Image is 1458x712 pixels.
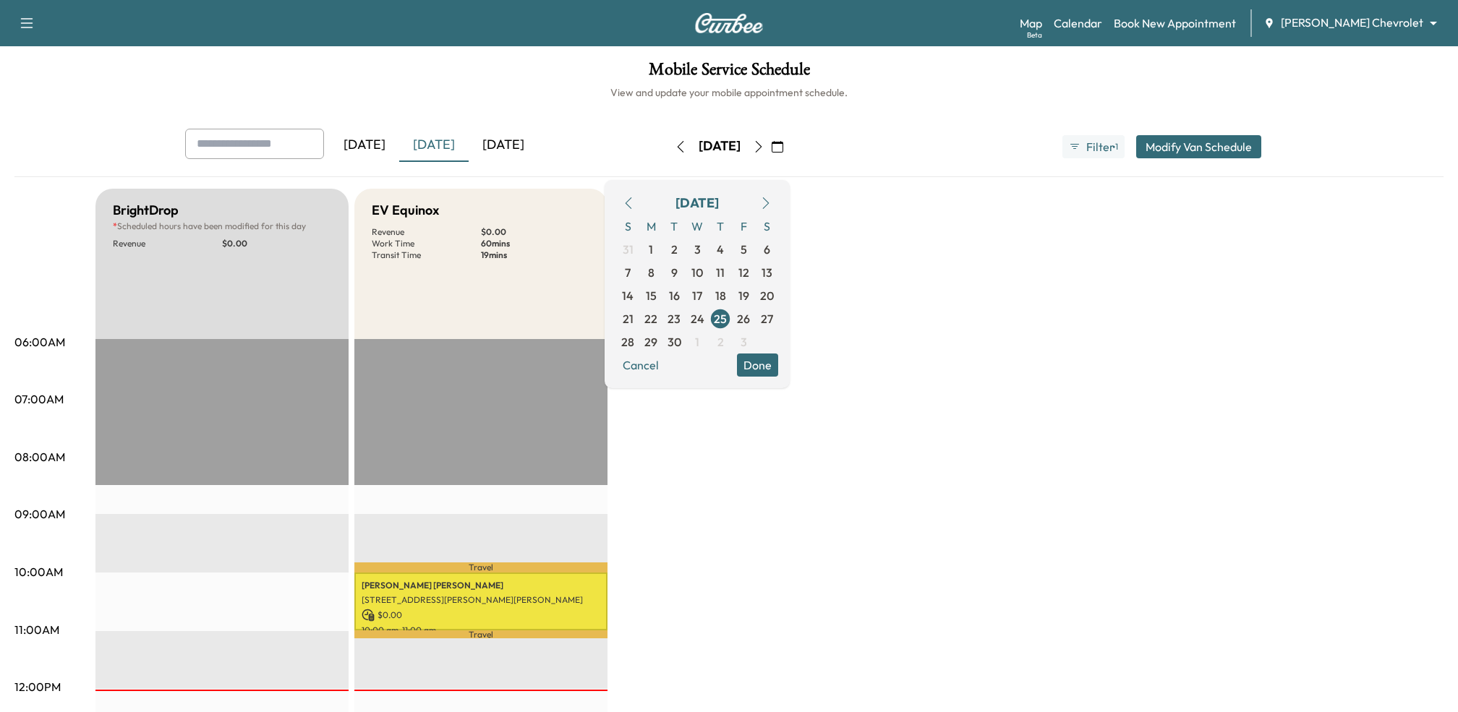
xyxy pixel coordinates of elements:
span: W [686,215,709,238]
p: Revenue [372,226,481,238]
p: Travel [354,562,607,572]
span: 17 [692,287,702,304]
button: Cancel [616,353,665,377]
div: Beta [1027,30,1042,40]
p: 09:00AM [14,505,65,523]
span: 11 [716,264,725,281]
a: MapBeta [1020,14,1042,32]
a: Calendar [1054,14,1102,32]
h1: Mobile Service Schedule [14,61,1444,85]
span: 1 [1115,141,1118,153]
span: 5 [741,241,747,258]
span: ● [1112,143,1115,150]
p: $ 0.00 [362,609,600,622]
span: 27 [761,310,773,327]
span: 6 [764,241,770,258]
span: F [732,215,755,238]
button: Filter●1 [1062,135,1125,158]
h6: View and update your mobile appointment schedule. [14,85,1444,100]
span: T [662,215,686,238]
span: M [639,215,662,238]
span: 2 [717,333,724,351]
span: 29 [644,333,657,351]
span: 19 [738,287,749,304]
span: S [616,215,639,238]
span: 15 [646,287,657,304]
span: 16 [669,287,680,304]
span: 7 [625,264,631,281]
span: 24 [691,310,704,327]
div: [DATE] [399,129,469,162]
p: Work Time [372,238,481,249]
h5: EV Equinox [372,200,439,220]
p: 10:00 am - 11:00 am [362,625,600,636]
div: [DATE] [699,137,741,155]
p: $ 0.00 [481,226,590,238]
span: 28 [621,333,634,351]
p: [PERSON_NAME] [PERSON_NAME] [362,580,600,591]
p: 10:00AM [14,563,63,580]
span: T [709,215,732,238]
span: S [755,215,778,238]
span: 21 [623,310,634,327]
span: 18 [715,287,726,304]
p: 11:00AM [14,621,59,638]
span: 10 [691,264,703,281]
button: Modify Van Schedule [1136,135,1261,158]
span: [PERSON_NAME] Chevrolet [1281,14,1423,31]
span: Filter [1086,138,1112,155]
span: 25 [714,310,727,327]
h5: BrightDrop [113,200,179,220]
p: 06:00AM [14,333,65,351]
span: 20 [760,287,774,304]
span: 4 [717,241,724,258]
span: 9 [671,264,678,281]
div: [DATE] [330,129,399,162]
p: 07:00AM [14,390,64,408]
p: 12:00PM [14,678,61,695]
p: Revenue [113,238,222,249]
span: 12 [738,264,749,281]
img: Curbee Logo [694,13,764,33]
span: 1 [695,333,699,351]
p: Scheduled hours have been modified for this day [113,220,331,232]
span: 8 [648,264,655,281]
span: 31 [623,241,634,258]
span: 14 [622,287,634,304]
p: 60 mins [481,238,590,249]
p: 19 mins [481,249,590,261]
div: [DATE] [469,129,538,162]
span: 2 [671,241,678,258]
p: Travel [354,630,607,638]
div: [DATE] [675,193,719,213]
p: 08:00AM [14,448,65,466]
p: Transit Time [372,249,481,261]
span: 1 [649,241,653,258]
p: $ 0.00 [222,238,331,249]
button: Done [737,353,778,377]
span: 26 [737,310,750,327]
span: 22 [644,310,657,327]
p: [STREET_ADDRESS][PERSON_NAME][PERSON_NAME] [362,594,600,606]
span: 30 [668,333,681,351]
span: 23 [668,310,681,327]
span: 3 [694,241,701,258]
a: Book New Appointment [1114,14,1236,32]
span: 13 [762,264,772,281]
span: 3 [741,333,747,351]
